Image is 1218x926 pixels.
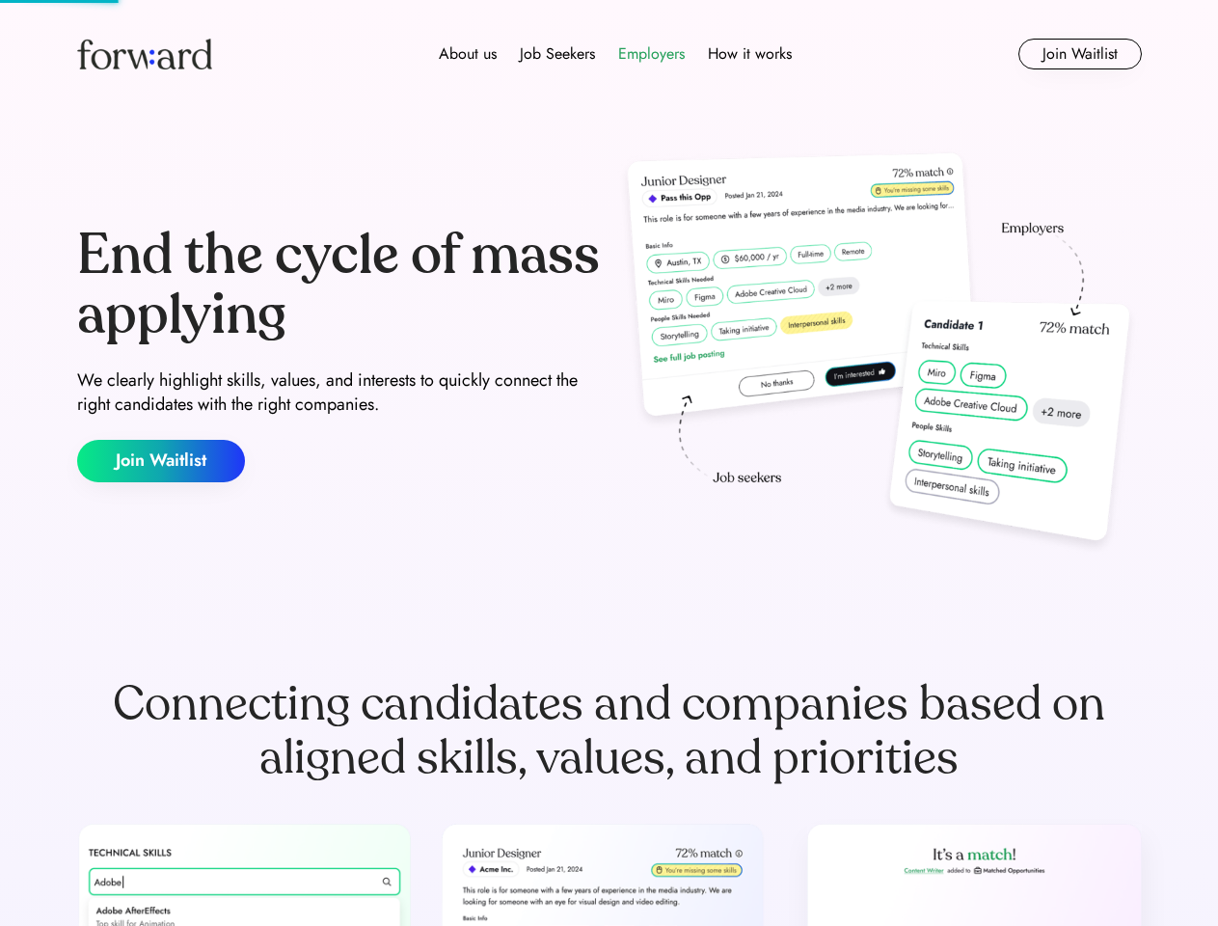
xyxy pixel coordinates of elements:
[708,42,792,66] div: How it works
[520,42,595,66] div: Job Seekers
[617,147,1142,561] img: hero-image.png
[77,677,1142,785] div: Connecting candidates and companies based on aligned skills, values, and priorities
[77,440,245,482] button: Join Waitlist
[77,39,212,69] img: Forward logo
[1018,39,1142,69] button: Join Waitlist
[77,226,602,344] div: End the cycle of mass applying
[77,368,602,417] div: We clearly highlight skills, values, and interests to quickly connect the right candidates with t...
[439,42,497,66] div: About us
[618,42,685,66] div: Employers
